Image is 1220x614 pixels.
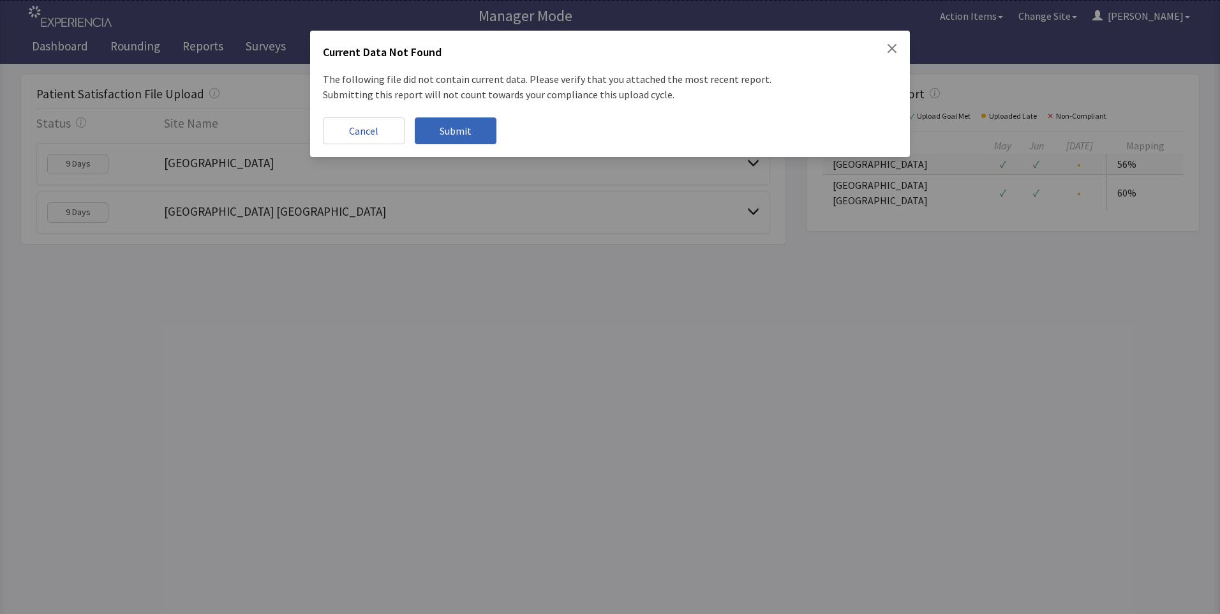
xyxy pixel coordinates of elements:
[415,117,496,144] button: Submit
[323,71,897,87] p: The following file did not contain current data. Please verify that you attached the most recent ...
[323,87,897,102] p: Submitting this report will not count towards your compliance this upload cycle.
[440,123,472,139] span: Submit
[323,117,405,144] button: Cancel
[887,43,897,54] button: Close
[323,43,442,66] h2: Current Data Not Found
[349,123,378,139] span: Cancel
